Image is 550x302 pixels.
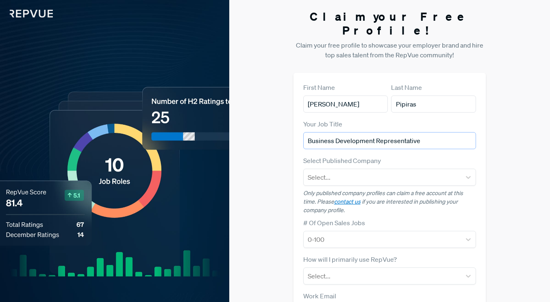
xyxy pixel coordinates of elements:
label: Select Published Company [303,156,381,165]
input: First Name [303,96,388,113]
p: Only published company profiles can claim a free account at this time. Please if you are interest... [303,189,476,215]
label: Last Name [391,83,422,92]
h3: Claim your Free Profile! [293,10,486,37]
input: Last Name [391,96,476,113]
a: contact us [334,198,361,205]
p: Claim your free profile to showcase your employer brand and hire top sales talent from the RepVue... [293,40,486,60]
input: Title [303,132,476,149]
label: How will I primarily use RepVue? [303,254,397,264]
label: First Name [303,83,335,92]
label: # Of Open Sales Jobs [303,218,365,228]
label: Work Email [303,291,336,301]
label: Your Job Title [303,119,342,129]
